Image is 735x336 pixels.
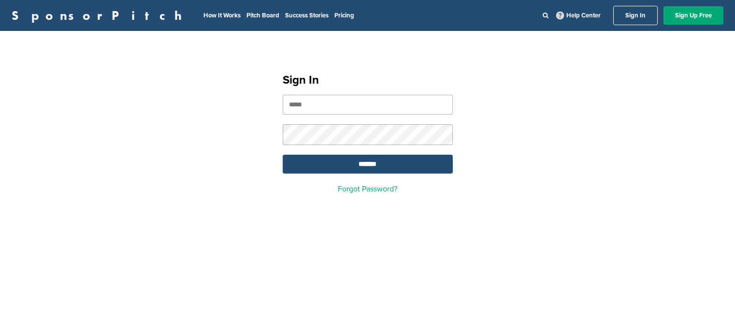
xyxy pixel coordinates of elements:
a: Sign Up Free [663,6,723,25]
h1: Sign In [283,72,453,89]
a: Sign In [613,6,658,25]
a: Success Stories [285,12,329,19]
a: Pitch Board [246,12,279,19]
a: Forgot Password? [338,184,397,194]
a: SponsorPitch [12,9,188,22]
a: Pricing [334,12,354,19]
a: Help Center [554,10,603,21]
a: How It Works [203,12,241,19]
